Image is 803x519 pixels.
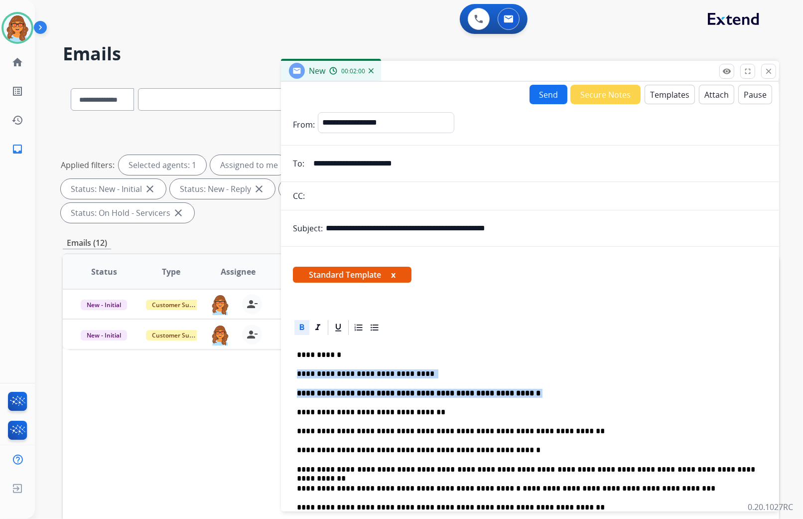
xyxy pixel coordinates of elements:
mat-icon: close [764,67,773,76]
span: 00:02:00 [341,67,365,75]
div: Status: New - Initial [61,179,166,199]
p: CC: [293,190,305,202]
p: Emails (12) [63,237,111,249]
mat-icon: list_alt [11,85,23,97]
span: Type [162,266,180,278]
mat-icon: fullscreen [743,67,752,76]
div: Assigned to me [210,155,288,175]
mat-icon: person_remove [246,329,258,341]
div: Selected agents: 1 [119,155,206,175]
span: Customer Support [146,330,211,341]
p: 0.20.1027RC [748,501,793,513]
mat-icon: home [11,56,23,68]
span: New - Initial [81,300,127,310]
span: Assignee [221,266,256,278]
span: Status [91,266,117,278]
p: Subject: [293,222,323,234]
button: Templates [645,85,695,104]
div: Bullet List [367,320,382,335]
mat-icon: history [11,114,23,126]
span: Customer Support [146,300,211,310]
button: Secure Notes [570,85,641,104]
h2: Emails [63,44,779,64]
div: Status: New - Reply [170,179,275,199]
mat-icon: inbox [11,143,23,155]
div: Ordered List [351,320,366,335]
div: Underline [331,320,346,335]
p: To: [293,158,304,170]
button: Attach [699,85,734,104]
mat-icon: person_remove [246,298,258,310]
p: Applied filters: [61,159,115,171]
mat-icon: close [253,183,265,195]
button: x [391,269,396,281]
button: Pause [738,85,772,104]
mat-icon: remove_red_eye [722,67,731,76]
mat-icon: close [172,207,184,219]
div: Bold [294,320,309,335]
img: agent-avatar [210,325,230,346]
span: Standard Template [293,267,411,283]
div: Status: On-hold – Internal [279,179,408,199]
span: New [309,65,325,76]
div: Status: On Hold - Servicers [61,203,194,223]
img: agent-avatar [210,294,230,315]
p: From: [293,119,315,131]
span: New - Initial [81,330,127,341]
mat-icon: close [144,183,156,195]
div: Italic [310,320,325,335]
img: avatar [3,14,31,42]
button: Send [530,85,567,104]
